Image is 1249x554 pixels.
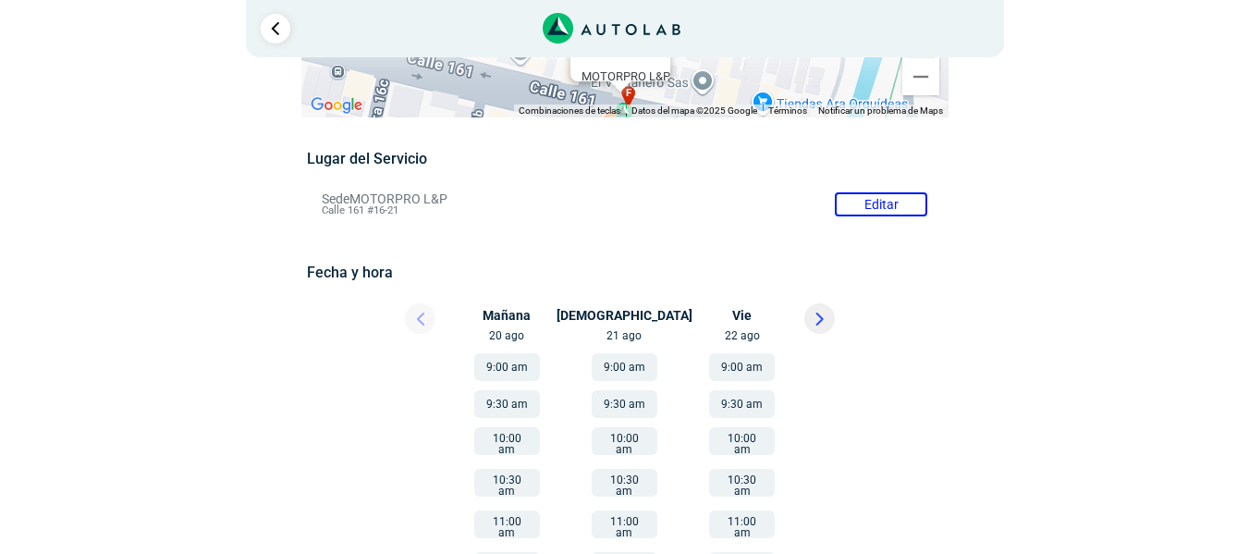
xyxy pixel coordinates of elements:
button: 9:30 am [592,390,657,418]
b: MOTORPRO L&P [582,69,670,83]
button: 9:30 am [474,390,540,418]
button: 10:00 am [474,427,540,455]
a: Notificar un problema de Maps [818,105,943,116]
div: Calle 161 #16-21 [582,69,670,97]
button: Combinaciones de teclas [519,105,620,117]
span: Datos del mapa ©2025 Google [631,105,757,116]
button: Reducir [902,58,939,95]
button: 11:00 am [592,511,657,538]
button: 9:00 am [709,353,775,381]
button: 11:00 am [709,511,775,538]
button: 11:00 am [474,511,540,538]
img: Google [306,93,367,117]
a: Link al sitio de autolab [543,18,680,36]
span: f [626,86,631,102]
button: Cerrar [630,20,674,65]
a: Términos [768,105,807,116]
button: 10:00 am [709,427,775,455]
button: 9:00 am [592,353,657,381]
button: 9:00 am [474,353,540,381]
button: 10:30 am [592,469,657,497]
a: Abre esta zona en Google Maps (se abre en una nueva ventana) [306,93,367,117]
button: 10:00 am [592,427,657,455]
button: 10:30 am [474,469,540,497]
button: 9:30 am [709,390,775,418]
a: Ir al paso anterior [261,14,290,43]
h5: Fecha y hora [307,264,942,281]
button: 10:30 am [709,469,775,497]
h5: Lugar del Servicio [307,150,942,167]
